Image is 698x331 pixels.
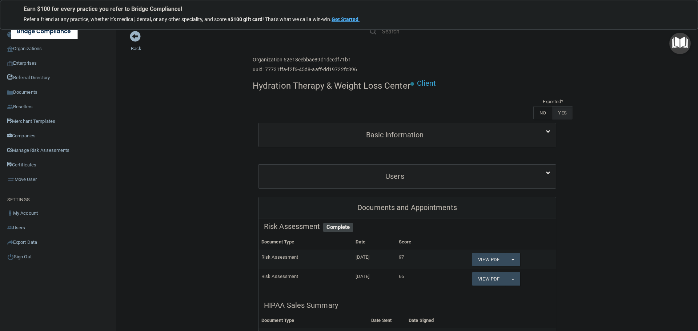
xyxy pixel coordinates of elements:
td: 97 [396,250,437,269]
th: Date Sent [368,313,406,328]
h5: HIPAA Sales Summary [264,301,550,309]
p: Earn $100 for every practice you refer to Bridge Compliance! [24,5,674,12]
img: icon-documents.8dae5593.png [7,90,13,96]
h6: uuid: 77731ffa-f2f6-45d8-aaff-dd19722fc396 [253,67,357,72]
a: Users [264,168,550,185]
img: ic_user_dark.df1a06c3.png [7,210,13,216]
img: ic-search.3b580494.png [370,28,376,35]
th: Date Signed [406,313,450,328]
a: Get Started [332,16,360,22]
th: Date [353,235,396,250]
span: ! That's what we call a win-win. [262,16,332,22]
td: [DATE] [353,269,396,288]
p: Client [417,77,436,90]
img: organization-icon.f8decf85.png [7,46,13,52]
h5: Risk Assessment [264,222,550,230]
img: icon-export.b9366987.png [7,239,13,245]
strong: Get Started [332,16,358,22]
img: bridge_compliance_login_screen.278c3ca4.svg [11,24,78,39]
td: [DATE] [353,250,396,269]
label: SETTINGS [7,195,30,204]
input: Search [382,25,448,38]
h5: Basic Information [264,131,526,139]
div: Documents and Appointments [258,197,556,218]
img: icon-users.e205127d.png [7,225,13,231]
a: View PDF [472,253,505,266]
a: Basic Information [264,127,550,143]
th: Document Type [258,313,368,328]
td: Risk Assessment [258,269,353,288]
td: 66 [396,269,437,288]
span: Refer a friend at any practice, whether it's medical, dental, or any other speciality, and score a [24,16,230,22]
th: Document Type [258,235,353,250]
h5: Users [264,172,526,180]
img: enterprise.0d942306.png [7,61,13,66]
span: Complete [323,223,353,232]
label: NO [533,106,552,120]
a: View PDF [472,272,505,286]
th: Score [396,235,437,250]
td: Exported? [533,97,573,106]
img: briefcase.64adab9b.png [7,176,15,183]
img: ic_power_dark.7ecde6b1.png [7,254,14,260]
a: Back [131,37,141,51]
h6: Organization 62e18cebbae89d1dccdf71b1 [253,57,357,62]
td: Risk Assessment [258,250,353,269]
img: ic_reseller.de258add.png [7,104,13,110]
strong: $100 gift card [230,16,262,22]
h4: Hydration Therapy & Weight Loss Center [253,81,410,90]
label: YES [552,106,572,120]
button: Open Resource Center [669,33,691,54]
